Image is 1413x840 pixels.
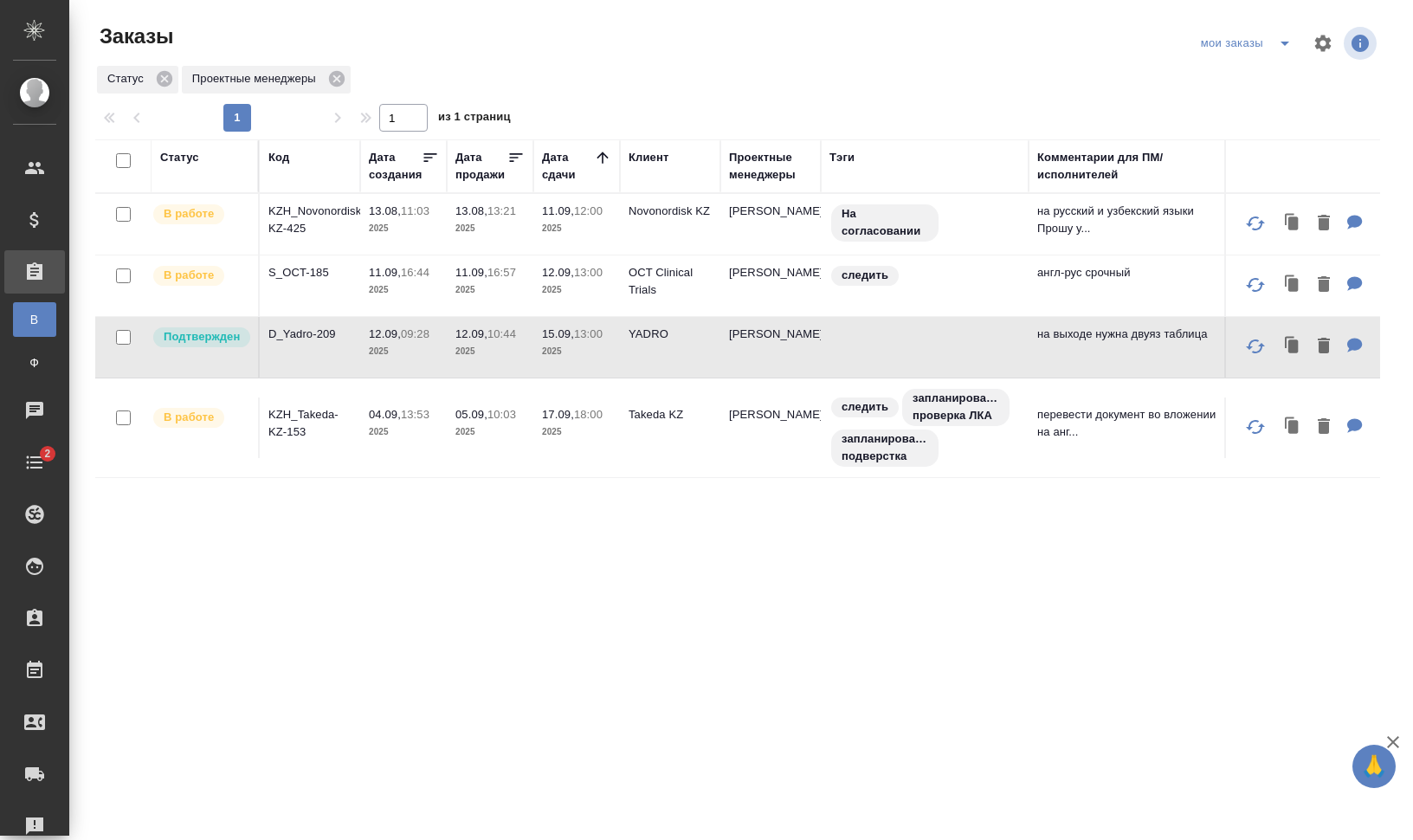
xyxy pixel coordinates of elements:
[1309,410,1339,445] button: Удалить
[152,203,249,226] div: Выставляет ПМ после принятия заказа от КМа
[487,408,516,421] p: 10:03
[369,149,422,184] div: Дата создания
[829,264,1020,288] div: следить
[829,149,855,166] div: Тэги
[542,281,611,299] p: 2025
[160,149,199,166] div: Статус
[1309,206,1339,242] button: Удалить
[542,327,574,340] p: 15.09,
[574,327,603,340] p: 13:00
[164,409,214,426] p: В работе
[22,311,48,328] span: В
[842,430,928,465] p: запланирована подверстка
[1037,326,1228,343] p: на выходе нужна двуяз таблица
[455,149,507,184] div: Дата продажи
[1276,206,1309,242] button: Клонировать
[268,326,352,343] p: D_Yadro-209
[829,387,1020,468] div: следить, запланирована проверка ЛКА, запланирована подверстка
[629,406,712,423] p: Takeda KZ
[720,397,821,458] td: [PERSON_NAME]
[13,346,56,380] a: Ф
[629,326,712,343] p: YADRO
[720,255,821,316] td: [PERSON_NAME]
[829,203,1020,243] div: На согласовании
[455,266,487,279] p: 11.09,
[1309,268,1339,303] button: Удалить
[1276,268,1309,303] button: Клонировать
[1302,23,1344,64] span: Настроить таблицу
[542,204,574,217] p: 11.09,
[268,406,352,441] p: KZH_Takeda-KZ-153
[95,23,173,50] span: Заказы
[34,445,61,462] span: 2
[1037,149,1228,184] div: Комментарии для ПМ/исполнителей
[152,326,249,349] div: Выставляет КМ после уточнения всех необходимых деталей и получения согласия клиента на запуск. С ...
[1339,410,1371,445] button: Для ПМ: перевести документ во вложении на английский язык. необходим качественный сертифицированн...
[842,205,928,240] p: На согласовании
[164,267,214,284] p: В работе
[1339,268,1371,303] button: Для ПМ: англ-рус срочный
[369,408,401,421] p: 04.09,
[574,266,603,279] p: 13:00
[455,408,487,421] p: 05.09,
[369,327,401,340] p: 12.09,
[487,266,516,279] p: 16:57
[1235,406,1276,448] button: Обновить
[542,408,574,421] p: 17.09,
[4,441,65,484] a: 2
[401,408,429,421] p: 13:53
[182,66,351,94] div: Проектные менеджеры
[268,264,352,281] p: S_OCT-185
[455,423,525,441] p: 2025
[542,149,594,184] div: Дата сдачи
[574,204,603,217] p: 12:00
[720,194,821,255] td: [PERSON_NAME]
[13,302,56,337] a: В
[1339,206,1371,242] button: Для ПМ: на русский и узбекский языки Прошу учесть несколько моментов: Не нужно переводить первую ...
[574,408,603,421] p: 18:00
[455,281,525,299] p: 2025
[1235,203,1276,244] button: Обновить
[1037,203,1228,237] p: на русский и узбекский языки Прошу у...
[369,220,438,237] p: 2025
[629,264,712,299] p: OCT Clinical Trials
[268,149,289,166] div: Код
[542,220,611,237] p: 2025
[1276,329,1309,365] button: Клонировать
[913,390,999,424] p: запланирована проверка ЛКА
[1276,410,1309,445] button: Клонировать
[542,423,611,441] p: 2025
[164,328,240,346] p: Подтвержден
[107,70,150,87] p: Статус
[455,343,525,360] p: 2025
[22,354,48,372] span: Ф
[1359,748,1389,785] span: 🙏
[401,204,429,217] p: 11:03
[455,204,487,217] p: 13.08,
[542,266,574,279] p: 12.09,
[1309,329,1339,365] button: Удалить
[401,266,429,279] p: 16:44
[369,266,401,279] p: 11.09,
[487,204,516,217] p: 13:21
[629,203,712,220] p: Novonordisk KZ
[152,406,249,430] div: Выставляет ПМ после принятия заказа от КМа
[720,317,821,378] td: [PERSON_NAME]
[1037,406,1228,441] p: перевести документ во вложении на анг...
[1235,264,1276,306] button: Обновить
[1352,745,1396,788] button: 🙏
[369,423,438,441] p: 2025
[842,398,888,416] p: следить
[729,149,812,184] div: Проектные менеджеры
[369,204,401,217] p: 13.08,
[1235,326,1276,367] button: Обновить
[1197,29,1302,57] div: split button
[542,343,611,360] p: 2025
[1339,329,1371,365] button: Для ПМ: на выходе нужна двуяз таблица
[842,267,888,284] p: следить
[268,203,352,237] p: KZH_Novonordisk-KZ-425
[164,205,214,223] p: В работе
[152,264,249,288] div: Выставляет ПМ после принятия заказа от КМа
[97,66,178,94] div: Статус
[369,281,438,299] p: 2025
